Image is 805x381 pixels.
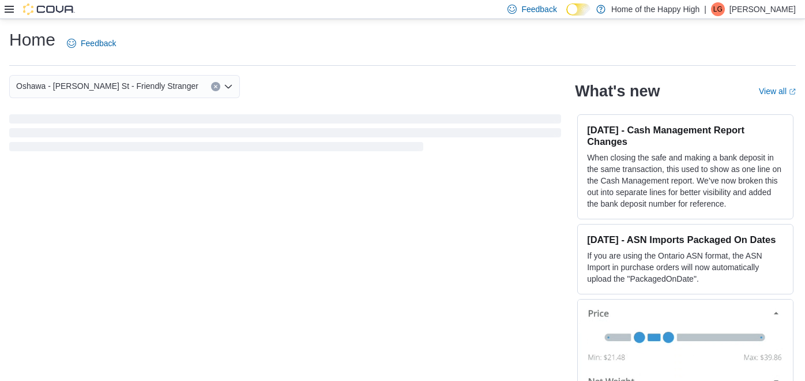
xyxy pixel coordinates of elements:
[566,3,590,16] input: Dark Mode
[587,124,784,147] h3: [DATE] - Cash Management Report Changes
[759,87,796,96] a: View allExternal link
[711,2,725,16] div: Liam Goff
[704,2,706,16] p: |
[587,234,784,245] h3: [DATE] - ASN Imports Packaged On Dates
[587,250,784,285] p: If you are using the Ontario ASN format, the ASN Import in purchase orders will now automatically...
[9,28,55,51] h1: Home
[81,38,116,49] span: Feedback
[62,32,121,55] a: Feedback
[587,152,784,210] p: When closing the safe and making a bank deposit in the same transaction, this used to show as one...
[211,82,220,91] button: Clear input
[713,2,723,16] span: LG
[23,3,75,15] img: Cova
[789,88,796,95] svg: External link
[16,79,198,93] span: Oshawa - [PERSON_NAME] St - Friendly Stranger
[521,3,556,15] span: Feedback
[611,2,699,16] p: Home of the Happy High
[575,82,660,100] h2: What's new
[224,82,233,91] button: Open list of options
[729,2,796,16] p: [PERSON_NAME]
[9,117,561,154] span: Loading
